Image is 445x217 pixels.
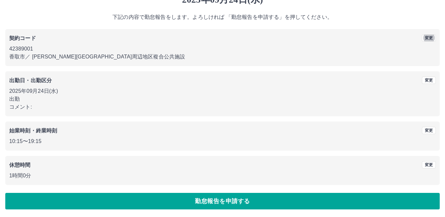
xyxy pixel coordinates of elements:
[9,53,436,61] p: 香取市 ／ [PERSON_NAME][GEOGRAPHIC_DATA]周辺地区複合公共施設
[5,193,440,209] button: 勤怠報告を申請する
[9,128,57,133] b: 始業時刻・終業時刻
[422,127,436,134] button: 変更
[422,34,436,42] button: 変更
[422,161,436,168] button: 変更
[9,35,36,41] b: 契約コード
[422,77,436,84] button: 変更
[9,45,436,53] p: 42389001
[9,95,436,103] p: 出勤
[9,78,52,83] b: 出勤日・出勤区分
[5,13,440,21] p: 下記の内容で勤怠報告をします。よろしければ 「勤怠報告を申請する」を押してください。
[9,103,436,111] p: コメント:
[9,137,436,145] p: 10:15 〜 19:15
[9,87,436,95] p: 2025年09月24日(水)
[9,172,436,180] p: 1時間0分
[9,162,31,168] b: 休憩時間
